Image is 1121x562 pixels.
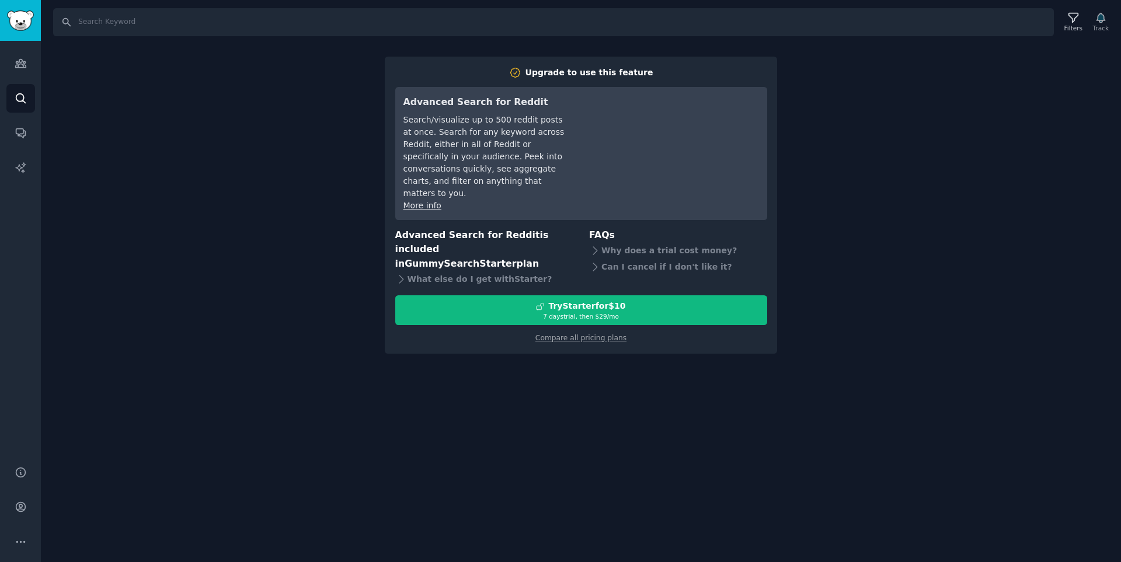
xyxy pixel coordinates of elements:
[396,312,767,320] div: 7 days trial, then $ 29 /mo
[395,228,573,271] h3: Advanced Search for Reddit is included in plan
[584,95,759,183] iframe: YouTube video player
[589,259,767,275] div: Can I cancel if I don't like it?
[403,114,568,200] div: Search/visualize up to 500 reddit posts at once. Search for any keyword across Reddit, either in ...
[403,95,568,110] h3: Advanced Search for Reddit
[589,242,767,259] div: Why does a trial cost money?
[548,300,625,312] div: Try Starter for $10
[589,228,767,243] h3: FAQs
[405,258,516,269] span: GummySearch Starter
[7,11,34,31] img: GummySearch logo
[1064,24,1082,32] div: Filters
[403,201,441,210] a: More info
[395,271,573,287] div: What else do I get with Starter ?
[525,67,653,79] div: Upgrade to use this feature
[53,8,1054,36] input: Search Keyword
[395,295,767,325] button: TryStarterfor$107 daystrial, then $29/mo
[535,334,626,342] a: Compare all pricing plans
